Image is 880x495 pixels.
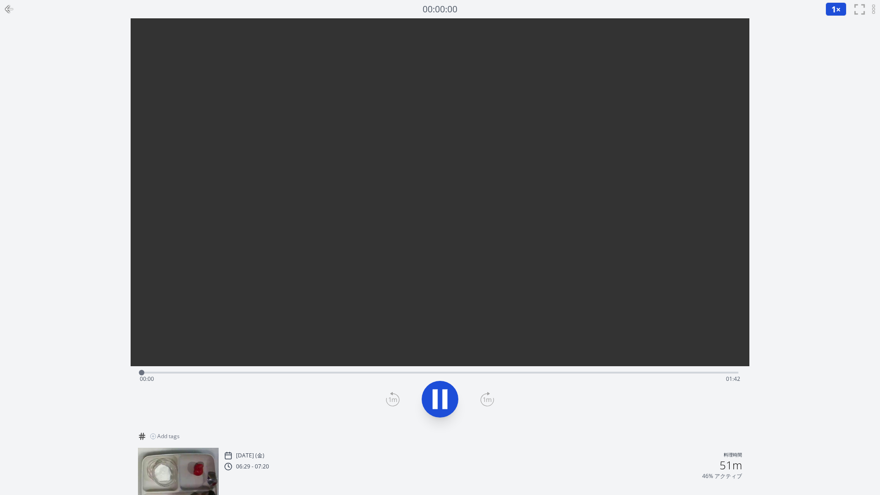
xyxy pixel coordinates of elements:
[236,452,264,459] p: [DATE] (金)
[146,429,183,444] button: Add tags
[157,433,180,440] span: Add tags
[236,463,269,470] p: 06:29 - 07:20
[831,4,836,15] span: 1
[825,2,847,16] button: 1×
[702,473,742,480] p: 46% アクティブ
[724,451,742,460] p: 料理時間
[720,460,742,471] h2: 51m
[423,3,457,16] a: 00:00:00
[726,375,740,383] span: 01:42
